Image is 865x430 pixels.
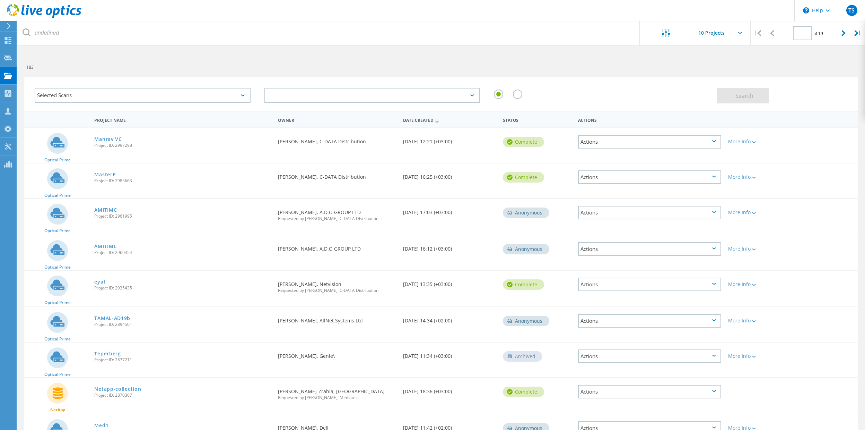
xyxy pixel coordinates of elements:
span: Project ID: 2894501 [94,322,271,327]
span: Optical Prime [44,193,71,197]
div: Actions [578,242,721,256]
div: [DATE] 17:03 (+03:00) [400,199,500,222]
span: Requested by [PERSON_NAME], Mediatek [278,396,396,400]
button: Search [717,88,769,103]
div: [DATE] 12:21 (+03:00) [400,128,500,151]
div: Actions [578,385,721,398]
span: Project ID: 2960454 [94,251,271,255]
div: More Info [728,282,788,287]
span: Optical Prime [44,301,71,305]
div: [DATE] 16:25 (+03:00) [400,163,500,186]
span: Project ID: 2985663 [94,179,271,183]
a: AMITIMC [94,208,117,212]
div: [PERSON_NAME], C-DATA Distribution [274,128,400,151]
div: | [751,21,765,45]
div: [DATE] 14:34 (+02:00) [400,307,500,330]
div: More Info [728,210,788,215]
a: Manrav VC [94,137,122,142]
span: Project ID: 2877211 [94,358,271,362]
div: [PERSON_NAME], C-DATA Distribution [274,163,400,186]
a: Netapp-collection [94,387,141,391]
div: Actions [578,206,721,219]
div: More Info [728,175,788,179]
div: Anonymous [503,316,549,326]
span: Requested by [PERSON_NAME], C-DATA Distribution [278,217,396,221]
div: [DATE] 11:34 (+03:00) [400,343,500,365]
a: AMITIMC [94,244,117,249]
div: [PERSON_NAME], Genie\ [274,343,400,365]
div: Anonymous [503,244,549,254]
span: Project ID: 2935435 [94,286,271,290]
a: TAMAL-AD19b [94,316,130,321]
div: Owner [274,113,400,126]
span: Optical Prime [44,229,71,233]
div: More Info [728,139,788,144]
div: Actions [578,135,721,149]
div: Selected Scans [35,88,251,103]
input: undefined [17,21,640,45]
span: TS [848,8,855,13]
div: [PERSON_NAME], A.D.O GROUP LTD [274,199,400,228]
div: [PERSON_NAME], Netvision [274,271,400,300]
div: Complete [503,279,544,290]
span: of 19 [813,31,823,36]
div: [PERSON_NAME], AllNet Systems Ltd [274,307,400,330]
div: Archived [503,351,542,362]
div: Project Name [91,113,274,126]
div: Anonymous [503,208,549,218]
a: MasterP [94,172,116,177]
div: [DATE] 18:36 (+03:00) [400,378,500,401]
div: Actions [578,314,721,328]
span: 183 [26,64,34,70]
div: Actions [575,113,725,126]
div: More Info [728,246,788,251]
span: Optical Prime [44,337,71,341]
div: More Info [728,318,788,323]
div: Actions [578,278,721,291]
a: eyal [94,279,105,284]
span: Search [735,92,753,100]
div: Complete [503,137,544,147]
a: Teperberg [94,351,121,356]
span: Project ID: 2961995 [94,214,271,218]
span: Optical Prime [44,158,71,162]
span: Project ID: 2997298 [94,143,271,147]
div: [DATE] 13:35 (+03:00) [400,271,500,294]
div: Actions [578,170,721,184]
svg: \n [803,7,809,14]
span: Project ID: 2870307 [94,393,271,397]
div: [PERSON_NAME], A.D.O GROUP LTD [274,235,400,258]
span: Optical Prime [44,265,71,269]
div: Date Created [400,113,500,126]
div: | [851,21,865,45]
div: [PERSON_NAME]-Zrahia, [GEOGRAPHIC_DATA] [274,378,400,407]
div: Complete [503,387,544,397]
span: NetApp [50,408,65,412]
div: More Info [728,354,788,359]
div: Complete [503,172,544,183]
a: Med1 [94,423,108,428]
a: Live Optics Dashboard [7,15,81,19]
span: Requested by [PERSON_NAME], C-DATA Distribution [278,288,396,293]
div: Actions [578,349,721,363]
div: Status [499,113,575,126]
div: [DATE] 16:12 (+03:00) [400,235,500,258]
span: Optical Prime [44,372,71,377]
